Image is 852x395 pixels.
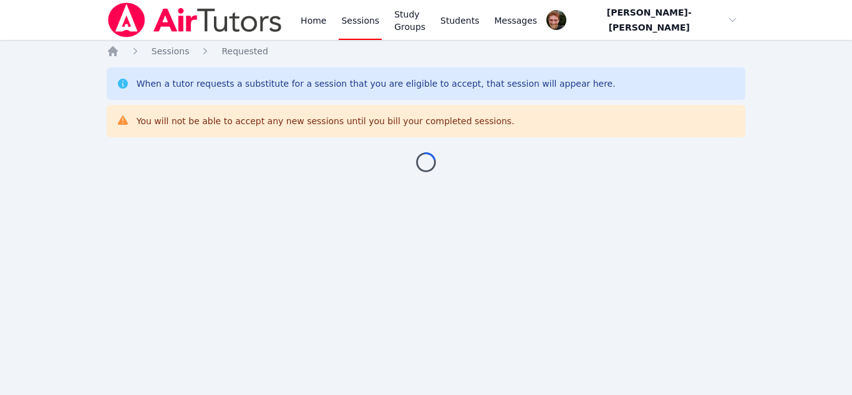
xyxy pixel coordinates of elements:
div: When a tutor requests a substitute for a session that you are eligible to accept, that session wi... [137,77,616,90]
div: You will not be able to accept any new sessions until you bill your completed sessions. [137,115,515,127]
img: Air Tutors [107,2,283,37]
a: Requested [221,45,268,57]
span: Messages [495,14,538,27]
span: Requested [221,46,268,56]
span: Sessions [152,46,190,56]
nav: Breadcrumb [107,45,746,57]
a: Sessions [152,45,190,57]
